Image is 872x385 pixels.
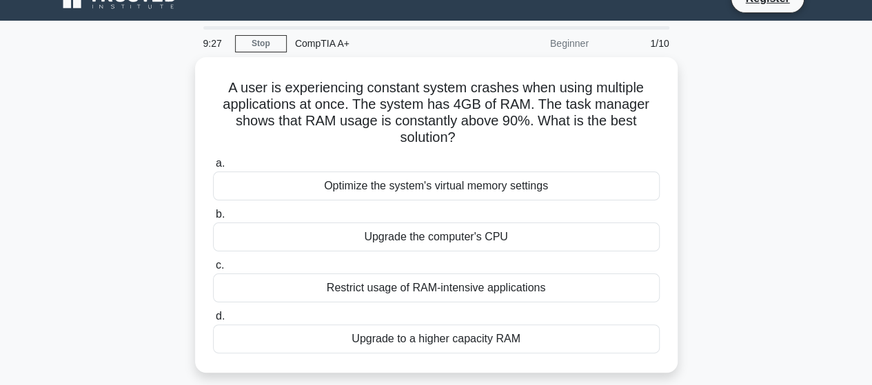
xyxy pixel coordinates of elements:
[235,35,287,52] a: Stop
[216,310,225,322] span: d.
[476,30,597,57] div: Beginner
[213,171,660,200] div: Optimize the system's virtual memory settings
[216,157,225,169] span: a.
[216,259,224,271] span: c.
[213,324,660,353] div: Upgrade to a higher capacity RAM
[213,222,660,251] div: Upgrade the computer's CPU
[212,79,661,147] h5: A user is experiencing constant system crashes when using multiple applications at once. The syst...
[597,30,678,57] div: 1/10
[213,273,660,302] div: Restrict usage of RAM-intensive applications
[216,208,225,220] span: b.
[287,30,476,57] div: CompTIA A+
[195,30,235,57] div: 9:27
